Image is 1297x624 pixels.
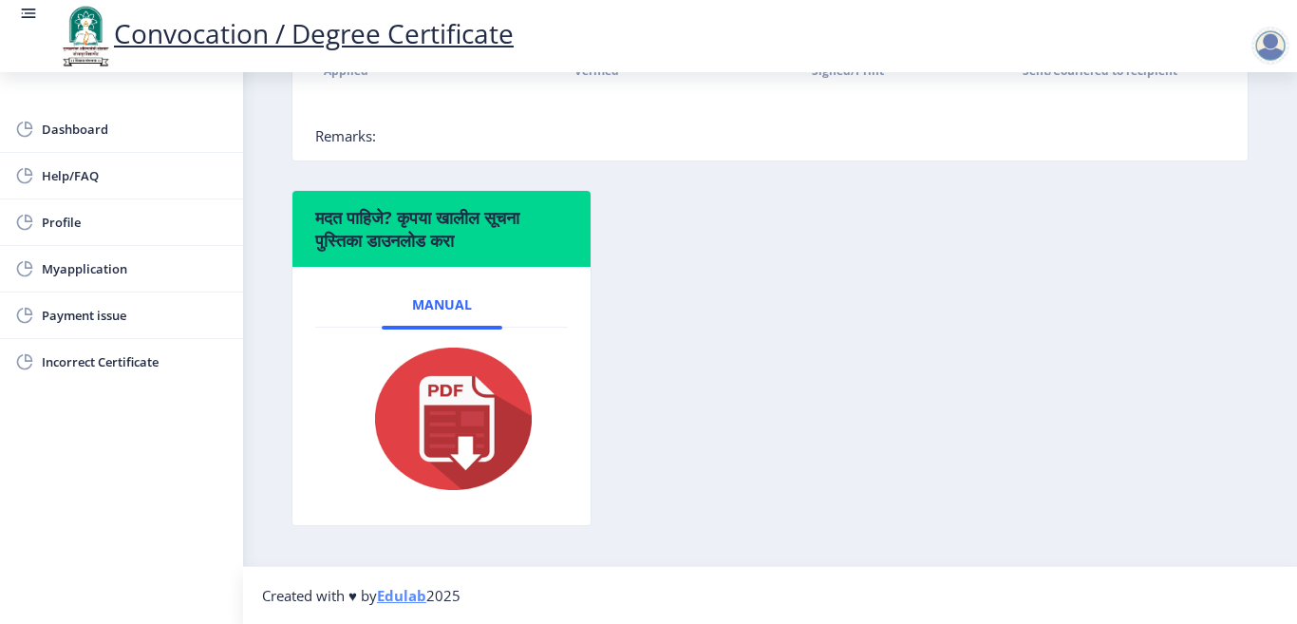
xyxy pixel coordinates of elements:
[382,282,502,328] a: Manual
[42,257,228,280] span: Myapplication
[347,343,536,495] img: pdf.png
[315,206,568,252] h6: मदत पाहिजे? कृपया खालील सूचना पुस्तिका डाउनलोड करा
[42,304,228,327] span: Payment issue
[262,586,461,605] span: Created with ♥ by 2025
[412,297,472,312] span: Manual
[315,126,376,145] span: Remarks:
[42,350,228,373] span: Incorrect Certificate
[42,164,228,187] span: Help/FAQ
[42,211,228,234] span: Profile
[57,4,114,68] img: logo
[377,586,426,605] a: Edulab
[57,15,514,51] a: Convocation / Degree Certificate
[42,118,228,141] span: Dashboard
